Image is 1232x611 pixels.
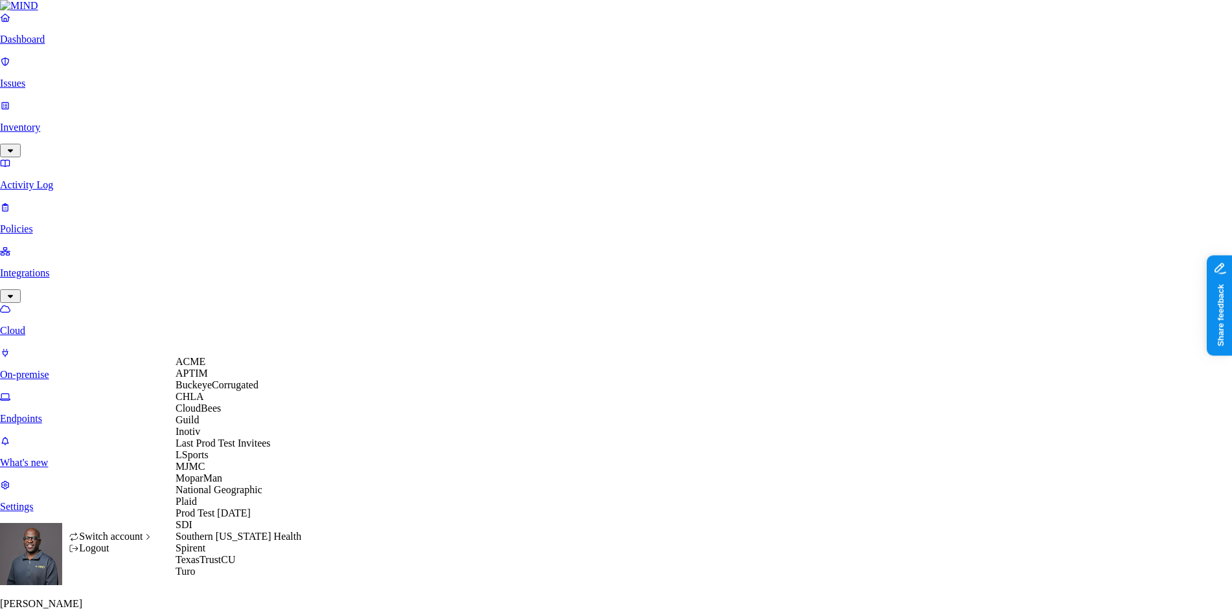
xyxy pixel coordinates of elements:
[176,449,209,460] span: LSports
[69,542,154,554] div: Logout
[176,554,236,565] span: TexasTrustCU
[176,356,205,367] span: ACME
[176,414,199,425] span: Guild
[176,519,192,530] span: SDI
[176,542,205,553] span: Spirent
[176,507,251,518] span: Prod Test [DATE]
[79,531,143,542] span: Switch account
[176,426,200,437] span: Inotiv
[176,368,208,379] span: APTIM
[176,484,262,495] span: National Geographic
[176,566,196,577] span: Turo
[176,472,222,483] span: MoparMan
[176,438,271,449] span: Last Prod Test Invitees
[176,531,301,542] span: Southern [US_STATE] Health
[176,496,197,507] span: Plaid
[176,461,205,472] span: MJMC
[176,403,221,414] span: CloudBees
[176,379,258,390] span: BuckeyeCorrugated
[176,391,204,402] span: CHLA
